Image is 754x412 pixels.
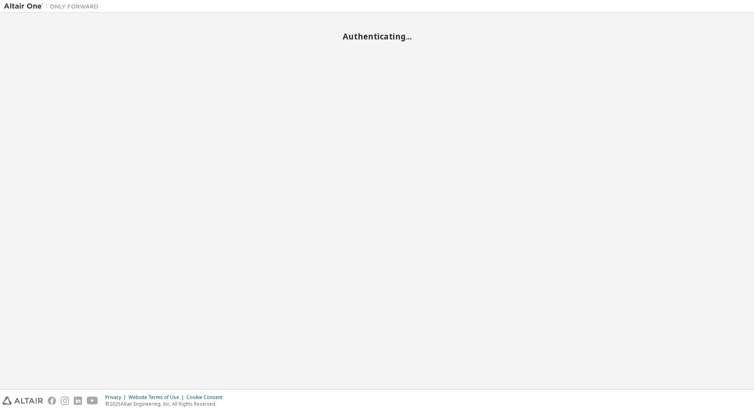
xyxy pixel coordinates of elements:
p: © 2025 Altair Engineering, Inc. All Rights Reserved. [105,401,227,407]
h2: Authenticating... [4,31,750,41]
div: Website Terms of Use [129,394,187,401]
img: linkedin.svg [74,397,82,405]
img: altair_logo.svg [2,397,43,405]
img: facebook.svg [48,397,56,405]
img: Altair One [4,2,103,10]
img: instagram.svg [61,397,69,405]
div: Cookie Consent [187,394,227,401]
img: youtube.svg [87,397,98,405]
div: Privacy [105,394,129,401]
